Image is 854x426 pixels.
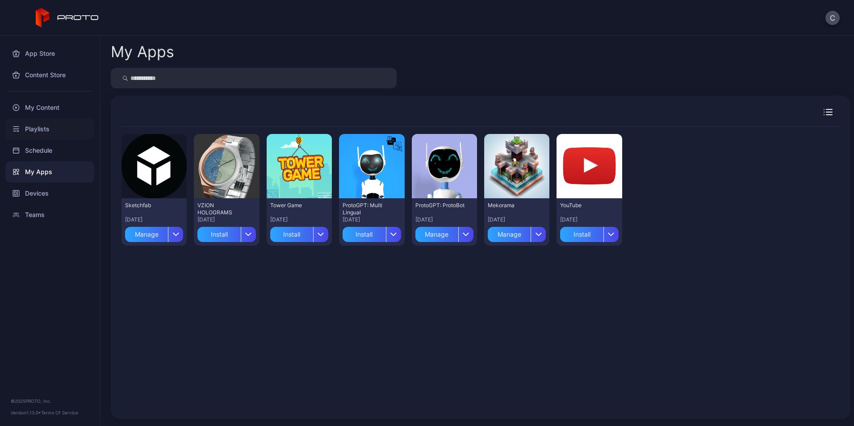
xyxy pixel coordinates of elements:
[270,216,328,223] div: [DATE]
[343,202,392,216] div: ProtoGPT: Multi Lingual
[125,216,183,223] div: [DATE]
[197,223,255,242] button: Install
[5,140,94,161] a: Schedule
[270,227,313,242] div: Install
[560,216,618,223] div: [DATE]
[125,223,183,242] button: Manage
[5,97,94,118] a: My Content
[5,204,94,226] a: Teams
[11,410,41,415] span: Version 1.13.0 •
[5,64,94,86] a: Content Store
[488,227,531,242] div: Manage
[270,223,328,242] button: Install
[343,223,401,242] button: Install
[560,227,603,242] div: Install
[415,227,458,242] div: Manage
[41,410,78,415] a: Terms Of Service
[5,161,94,183] a: My Apps
[197,216,255,223] div: [DATE]
[825,11,840,25] button: C
[5,183,94,204] a: Devices
[488,216,546,223] div: [DATE]
[343,216,401,223] div: [DATE]
[11,397,89,405] div: © 2025 PROTO, Inc.
[5,43,94,64] a: App Store
[415,216,473,223] div: [DATE]
[125,227,168,242] div: Manage
[270,202,319,209] div: Tower Game
[560,202,609,209] div: YouTube
[197,227,240,242] div: Install
[111,44,174,59] div: My Apps
[343,227,385,242] div: Install
[5,118,94,140] a: Playlists
[197,202,247,216] div: VZION HOLOGRAMS
[488,202,537,209] div: Mekorama
[125,202,174,209] div: Sketchfab
[415,223,473,242] button: Manage
[560,223,618,242] button: Install
[488,223,546,242] button: Manage
[415,202,465,209] div: ProtoGPT: ProtoBot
